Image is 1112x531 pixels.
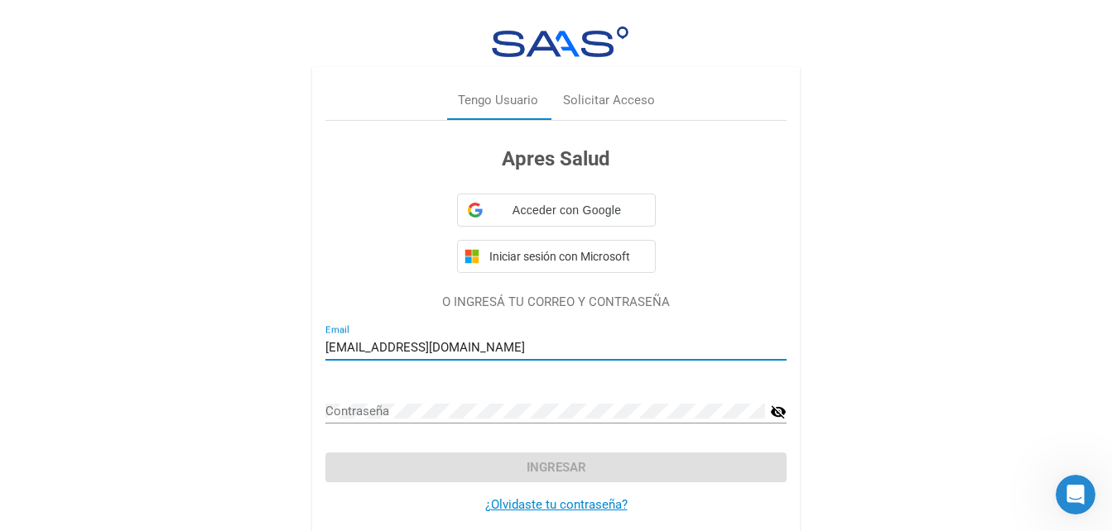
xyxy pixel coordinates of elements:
iframe: Intercom live chat [1056,475,1095,514]
p: Hola! [GEOGRAPHIC_DATA] [33,117,298,202]
button: Ingresar [325,452,787,482]
span: Iniciar sesión con Microsoft [486,250,648,263]
button: Mensajes [166,379,331,445]
span: Ingresar [527,460,586,475]
span: Mensajes [221,420,275,432]
div: Envíanos un mensaje [34,265,277,282]
div: Envíanos un mensaje [17,251,315,296]
span: Acceder con Google [489,202,645,219]
h3: Apres Salud [325,144,787,174]
div: Tengo Usuario [458,91,538,110]
mat-icon: visibility_off [770,402,787,422]
div: Solicitar Acceso [563,91,655,110]
span: Inicio [65,420,101,432]
p: O INGRESÁ TU CORREO Y CONTRASEÑA [325,293,787,312]
a: ¿Olvidaste tu contraseña? [485,497,628,512]
p: Necesitás ayuda? [33,202,298,230]
div: Acceder con Google [457,194,656,227]
button: Iniciar sesión con Microsoft [457,240,656,273]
